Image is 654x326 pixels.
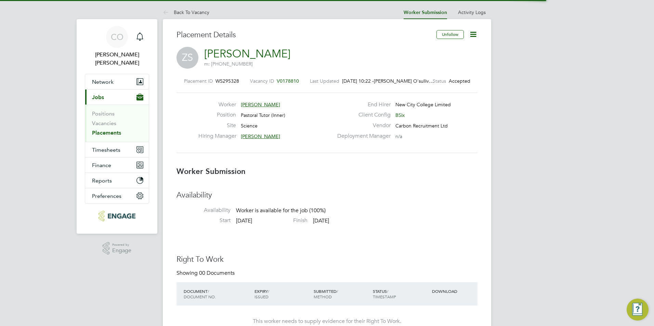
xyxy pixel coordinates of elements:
[198,101,236,108] label: Worker
[176,30,431,40] h3: Placement Details
[310,78,339,84] label: Last Updated
[373,294,396,299] span: TIMESTAMP
[204,61,253,67] span: m: [PHONE_NUMBER]
[236,217,252,224] span: [DATE]
[85,158,149,173] button: Finance
[85,188,149,203] button: Preferences
[85,74,149,89] button: Network
[395,101,451,108] span: New City College Limited
[241,101,280,108] span: [PERSON_NAME]
[92,147,120,153] span: Timesheets
[176,217,231,224] label: Start
[253,285,312,303] div: EXPIRY
[103,242,132,255] a: Powered byEngage
[92,130,121,136] a: Placements
[85,90,149,105] button: Jobs
[458,9,486,15] a: Activity Logs
[333,111,391,119] label: Client Config
[112,248,131,254] span: Engage
[236,207,326,214] span: Worker is available for the job (100%)
[371,285,430,303] div: STATUS
[395,112,405,118] span: BSix
[342,78,374,84] span: [DATE] 10:22 -
[112,242,131,248] span: Powered by
[436,30,464,39] button: Unfollow
[430,285,478,297] div: DOWNLOAD
[92,120,116,126] a: Vacancies
[449,78,470,84] span: Accepted
[374,78,422,84] span: [PERSON_NAME] O'sulliv…
[199,270,235,276] span: 00 Documents
[92,162,111,168] span: Finance
[395,123,448,129] span: Carbon Recruitment Ltd
[198,111,236,119] label: Position
[176,270,236,277] div: Showing
[85,142,149,157] button: Timesheets
[333,101,391,108] label: End Hirer
[333,122,391,129] label: Vendor
[198,122,236,129] label: Site
[85,173,149,188] button: Reports
[277,78,299,84] span: V0178810
[111,32,123,41] span: CO
[176,167,246,176] b: Worker Submission
[387,288,388,294] span: /
[253,217,308,224] label: Finish
[312,285,371,303] div: SUBMITTED
[85,26,149,67] a: CO[PERSON_NAME] [PERSON_NAME]
[176,207,231,214] label: Availability
[254,294,269,299] span: ISSUED
[241,112,285,118] span: Pastoral Tutor (Inner)
[268,288,269,294] span: /
[184,78,213,84] label: Placement ID
[337,288,338,294] span: /
[92,110,115,117] a: Positions
[404,10,447,15] a: Worker Submission
[250,78,274,84] label: Vacancy ID
[333,133,391,140] label: Deployment Manager
[314,294,332,299] span: METHOD
[77,19,157,234] nav: Main navigation
[204,47,290,60] a: [PERSON_NAME]
[183,318,471,325] div: This worker needs to supply evidence for their Right To Work.
[85,210,149,221] a: Go to home page
[433,78,446,84] label: Status
[92,193,121,199] span: Preferences
[176,190,478,200] h3: Availability
[241,133,280,139] span: [PERSON_NAME]
[85,105,149,142] div: Jobs
[241,123,258,129] span: Science
[163,9,209,15] a: Back To Vacancy
[99,210,135,221] img: carbonrecruitment-logo-retina.png
[208,288,209,294] span: /
[184,294,216,299] span: DOCUMENT NO.
[92,79,114,85] span: Network
[313,217,329,224] span: [DATE]
[215,78,239,84] span: WS295328
[92,177,112,184] span: Reports
[85,51,149,67] span: Connor O'sullivan
[627,299,649,321] button: Engage Resource Center
[176,255,478,264] h3: Right To Work
[176,47,198,69] span: ZS
[198,133,236,140] label: Hiring Manager
[92,94,104,100] span: Jobs
[395,133,402,139] span: n/a
[182,285,253,303] div: DOCUMENT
